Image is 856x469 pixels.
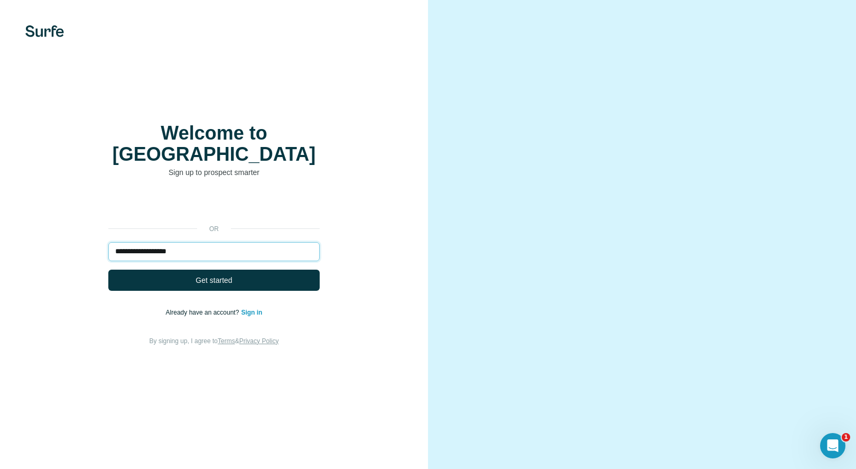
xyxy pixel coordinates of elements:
span: By signing up, I agree to & [150,337,279,345]
p: Sign up to prospect smarter [108,167,320,178]
a: Privacy Policy [239,337,279,345]
h1: Welcome to [GEOGRAPHIC_DATA] [108,123,320,165]
img: Surfe's logo [25,25,64,37]
iframe: Intercom live chat [820,433,845,458]
span: Get started [196,275,232,286]
span: Already have an account? [166,309,241,316]
p: or [197,224,231,234]
a: Sign in [241,309,262,316]
button: Get started [108,270,320,291]
a: Terms [218,337,235,345]
span: 1 [842,433,850,442]
iframe: Sign in with Google Button [103,194,325,217]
